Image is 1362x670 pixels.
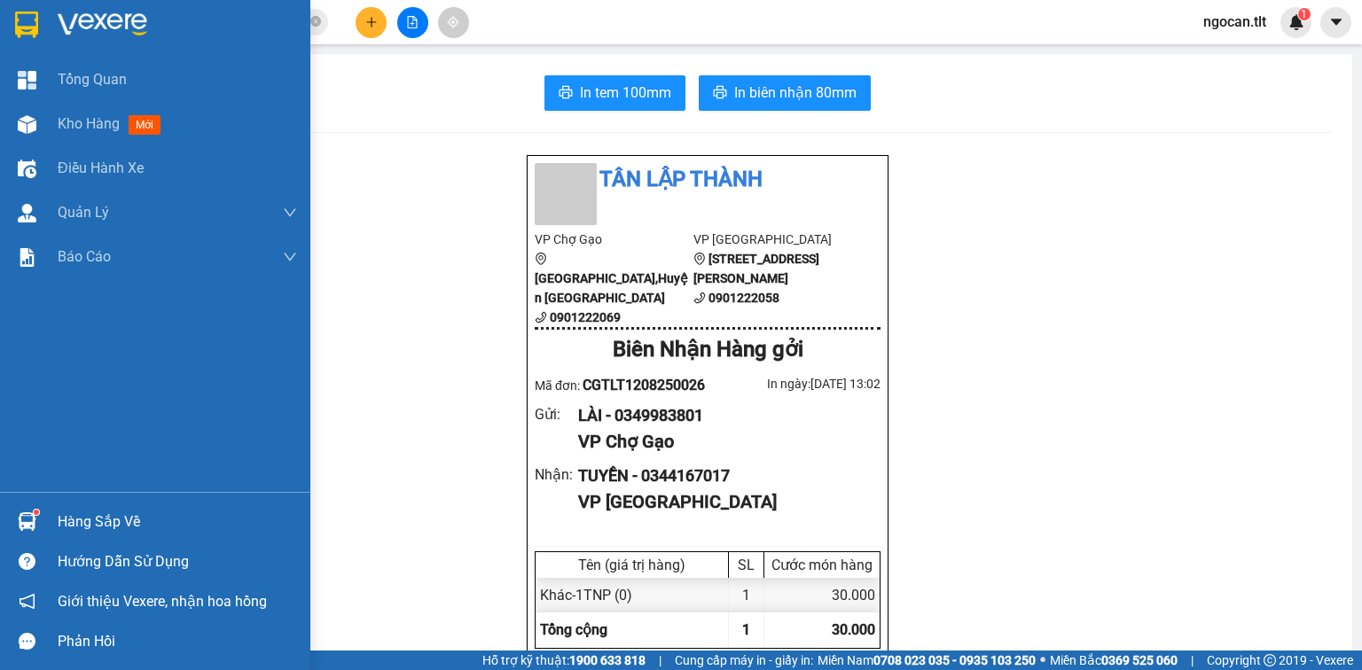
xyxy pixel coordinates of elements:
span: aim [447,16,459,28]
span: Điều hành xe [58,157,144,179]
div: Cước món hàng [769,557,875,573]
span: CGTLT1208250026 [583,377,705,393]
sup: 1 [34,510,39,515]
img: warehouse-icon [18,160,36,178]
span: 30.000 [832,621,875,638]
b: [STREET_ADDRESS][PERSON_NAME] [693,252,819,285]
div: Hàng sắp về [58,509,297,535]
div: 1 [729,578,764,612]
span: printer [559,85,573,102]
div: In ngày: [DATE] 13:02 [708,374,881,393]
span: down [283,250,297,264]
span: Miền Bắc [1050,651,1178,670]
sup: 1 [1298,8,1311,20]
span: close-circle [310,16,321,27]
span: | [659,651,661,670]
button: printerIn tem 100mm [544,75,685,111]
div: Tên (giá trị hàng) [540,557,724,573]
span: In tem 100mm [580,82,671,104]
span: In biên nhận 80mm [734,82,857,104]
span: 1 [1301,8,1307,20]
div: VP Chợ Gạo [578,428,866,456]
span: notification [19,593,35,610]
span: message [19,633,35,650]
span: environment [693,253,706,265]
div: Gửi : [535,403,578,425]
span: Khác - 1TNP (0) [540,587,632,604]
span: file-add [406,16,419,28]
div: TUYỀN - 0344167017 [578,464,866,488]
img: warehouse-icon [18,512,36,531]
div: VP [GEOGRAPHIC_DATA] [578,488,866,516]
span: Tổng Quan [58,68,127,90]
img: icon-new-feature [1288,14,1304,30]
span: environment [535,253,547,265]
span: Cung cấp máy in - giấy in: [675,651,813,670]
span: Hỗ trợ kỹ thuật: [482,651,646,670]
span: plus [365,16,378,28]
div: SL [733,557,759,573]
button: printerIn biên nhận 80mm [699,75,871,111]
span: Giới thiệu Vexere, nhận hoa hồng [58,590,267,612]
li: VP Chợ Gạo [535,230,693,249]
img: logo-vxr [15,12,38,38]
img: warehouse-icon [18,204,36,222]
b: [GEOGRAPHIC_DATA],Huyện [GEOGRAPHIC_DATA] [535,271,688,305]
div: Nhận : [535,464,578,486]
span: Quản Lý [58,201,109,223]
button: file-add [397,7,428,38]
span: phone [693,292,706,304]
div: Mã đơn: [535,374,708,396]
span: phone [535,311,547,323]
button: aim [438,7,469,38]
div: Phản hồi [58,628,297,655]
span: ⚪️ [1040,657,1045,664]
span: Báo cáo [58,245,111,268]
span: close-circle [310,14,321,31]
span: mới [129,115,160,135]
img: dashboard-icon [18,71,36,90]
span: Kho hàng [58,115,120,132]
span: copyright [1264,654,1276,666]
img: solution-icon [18,248,36,267]
img: warehouse-icon [18,115,36,134]
span: down [283,206,297,220]
span: caret-down [1328,14,1344,30]
span: 1 [742,621,750,638]
div: LÀI - 0349983801 [578,403,866,428]
strong: 0369 525 060 [1101,653,1178,667]
span: | [1191,651,1194,670]
span: printer [713,85,727,102]
span: question-circle [19,553,35,570]
strong: 0708 023 035 - 0935 103 250 [873,653,1036,667]
b: 0901222058 [708,291,779,305]
button: caret-down [1320,7,1351,38]
span: ngocan.tlt [1189,11,1280,33]
strong: 1900 633 818 [569,653,646,667]
button: plus [356,7,387,38]
li: Tân Lập Thành [535,163,881,197]
div: Biên Nhận Hàng gởi [535,333,881,367]
span: Miền Nam [818,651,1036,670]
div: 30.000 [764,578,880,612]
div: Hướng dẫn sử dụng [58,549,297,575]
li: VP [GEOGRAPHIC_DATA] [693,230,852,249]
span: Tổng cộng [540,621,607,638]
b: 0901222069 [550,310,621,324]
